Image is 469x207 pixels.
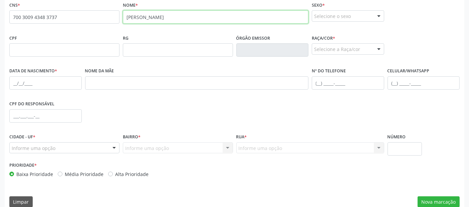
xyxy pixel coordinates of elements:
label: CPF [9,33,17,43]
label: Cidade - UF [9,132,35,142]
span: Selecione o sexo [314,13,351,20]
input: (__) _____-_____ [388,76,460,90]
label: Nome da mãe [85,66,114,76]
label: Baixa Prioridade [16,171,53,178]
label: Celular/WhatsApp [388,66,430,76]
label: Raça/cor [312,33,335,43]
span: none [87,12,116,20]
input: (__) _____-_____ [312,76,384,90]
label: Nº do Telefone [312,66,346,76]
span: Informe uma opção [12,145,55,152]
label: Órgão emissor [236,33,270,43]
label: Média Prioridade [65,171,103,178]
label: RG [123,33,129,43]
label: Bairro [123,132,141,142]
label: Alta Prioridade [115,171,149,178]
label: Número [388,132,406,142]
label: Prioridade [9,160,37,171]
label: CPF do responsável [9,99,54,109]
input: __/__/____ [9,76,82,90]
span: Selecione a Raça/cor [314,46,360,53]
label: Data de nascimento [9,66,57,76]
label: Rua [236,132,247,142]
input: ___.___.___-__ [9,109,82,123]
